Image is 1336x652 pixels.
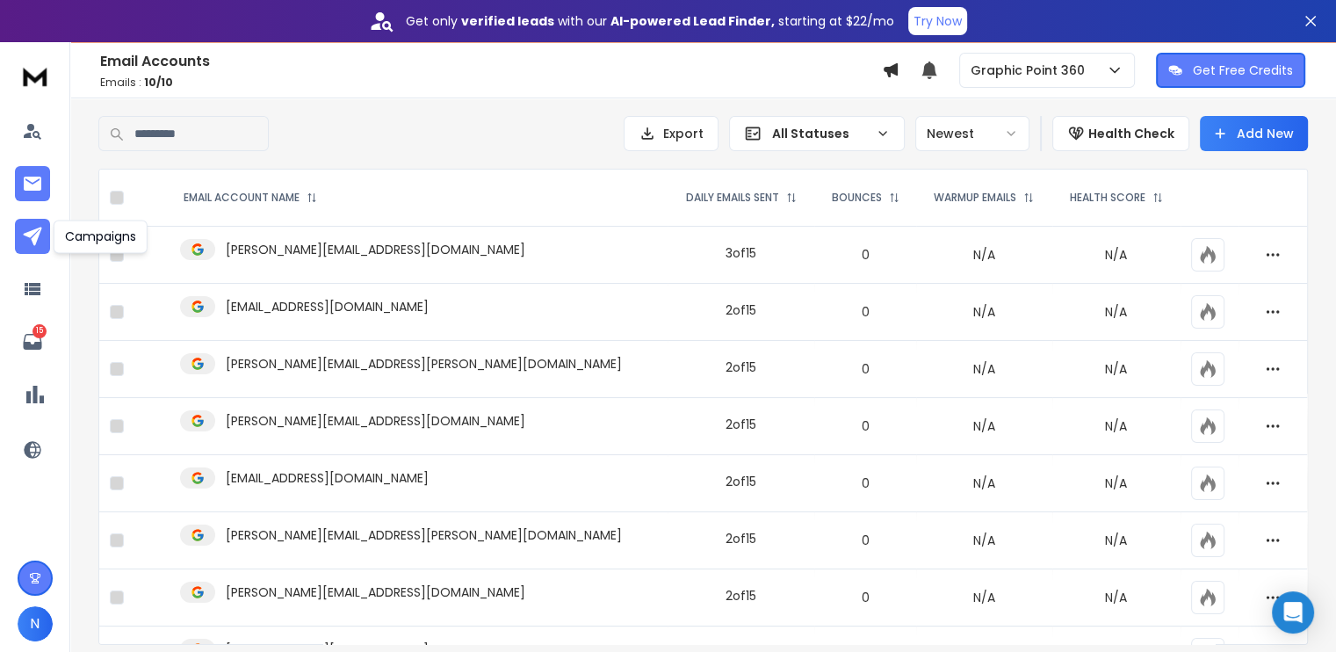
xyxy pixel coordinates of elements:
img: logo [18,60,53,92]
a: 15 [15,324,50,359]
p: 0 [825,475,906,492]
div: Open Intercom Messenger [1272,591,1314,634]
p: [PERSON_NAME][EMAIL_ADDRESS][DOMAIN_NAME] [226,241,525,258]
td: N/A [916,227,1052,284]
div: 3 of 15 [726,244,756,262]
p: 0 [825,532,906,549]
div: 2 of 15 [726,473,756,490]
p: [EMAIL_ADDRESS][DOMAIN_NAME] [226,469,429,487]
strong: verified leads [461,12,554,30]
button: Export [624,116,719,151]
p: [EMAIL_ADDRESS][DOMAIN_NAME] [226,298,429,315]
td: N/A [916,341,1052,398]
div: 2 of 15 [726,416,756,433]
p: [PERSON_NAME][EMAIL_ADDRESS][DOMAIN_NAME] [226,412,525,430]
div: 2 of 15 [726,301,756,319]
p: [PERSON_NAME][EMAIL_ADDRESS][PERSON_NAME][DOMAIN_NAME] [226,355,622,373]
p: 0 [825,417,906,435]
p: [PERSON_NAME][EMAIL_ADDRESS][PERSON_NAME][DOMAIN_NAME] [226,526,622,544]
p: N/A [1063,246,1170,264]
button: N [18,606,53,641]
p: N/A [1063,532,1170,549]
p: N/A [1063,589,1170,606]
p: Get only with our starting at $22/mo [406,12,894,30]
p: N/A [1063,475,1170,492]
p: All Statuses [772,125,869,142]
td: N/A [916,284,1052,341]
td: N/A [916,569,1052,627]
p: Get Free Credits [1193,62,1293,79]
p: Emails : [100,76,882,90]
p: Try Now [914,12,962,30]
p: Graphic Point 360 [971,62,1092,79]
button: Newest [915,116,1029,151]
td: N/A [916,398,1052,455]
p: BOUNCES [832,191,882,205]
p: Health Check [1088,125,1174,142]
span: 10 / 10 [144,75,173,90]
div: 2 of 15 [726,530,756,547]
p: 0 [825,303,906,321]
p: HEALTH SCORE [1070,191,1145,205]
p: WARMUP EMAILS [934,191,1016,205]
td: N/A [916,455,1052,512]
button: Get Free Credits [1156,53,1305,88]
p: 0 [825,589,906,606]
p: [PERSON_NAME][EMAIL_ADDRESS][DOMAIN_NAME] [226,583,525,601]
button: Health Check [1052,116,1189,151]
div: 2 of 15 [726,587,756,605]
td: N/A [916,512,1052,569]
button: Try Now [908,7,967,35]
div: Campaigns [54,220,148,253]
h1: Email Accounts [100,51,882,72]
div: EMAIL ACCOUNT NAME [184,191,317,205]
p: 0 [825,360,906,378]
div: 2 of 15 [726,359,756,376]
p: DAILY EMAILS SENT [686,191,779,205]
p: N/A [1063,303,1170,321]
p: N/A [1063,417,1170,435]
strong: AI-powered Lead Finder, [610,12,775,30]
button: Add New [1200,116,1308,151]
p: 0 [825,246,906,264]
p: N/A [1063,360,1170,378]
p: 15 [32,324,47,338]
